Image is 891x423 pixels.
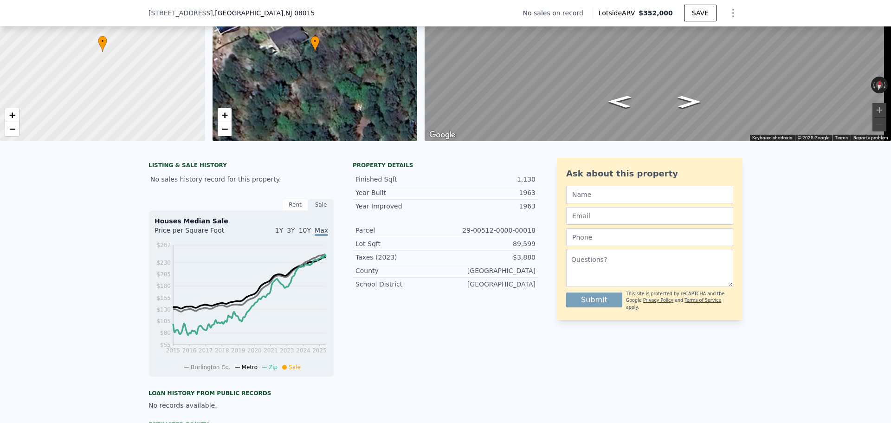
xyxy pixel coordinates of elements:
[155,216,328,226] div: Houses Median Sale
[282,199,308,211] div: Rent
[566,186,733,203] input: Name
[156,295,171,301] tspan: $155
[242,364,258,371] span: Metro
[160,330,171,336] tspan: $80
[213,8,315,18] span: , [GEOGRAPHIC_DATA]
[156,283,171,289] tspan: $180
[148,390,334,397] div: Loan history from public records
[287,227,295,234] span: 3Y
[148,8,213,18] span: [STREET_ADDRESS]
[355,239,445,248] div: Lot Sqft
[871,77,876,93] button: Rotate counterclockwise
[355,280,445,289] div: School District
[218,108,232,122] a: Zoom in
[684,298,721,303] a: Terms of Service
[156,318,171,325] tspan: $105
[247,347,262,354] tspan: 2020
[160,342,171,348] tspan: $55
[9,109,15,121] span: +
[427,129,458,141] a: Open this area in Google Maps (opens a new window)
[280,347,294,354] tspan: 2023
[355,253,445,262] div: Taxes (2023)
[166,347,181,354] tspan: 2015
[156,271,171,278] tspan: $205
[445,253,536,262] div: $3,880
[5,122,19,136] a: Zoom out
[215,347,229,354] tspan: 2018
[218,122,232,136] a: Zoom out
[156,260,171,266] tspan: $230
[231,347,245,354] tspan: 2019
[264,347,278,354] tspan: 2021
[156,306,171,313] tspan: $130
[752,135,792,141] button: Keyboard shortcuts
[275,227,283,234] span: 1Y
[566,167,733,180] div: Ask about this property
[445,175,536,184] div: 1,130
[191,364,230,371] span: Burlington Co.
[310,36,320,52] div: •
[566,207,733,225] input: Email
[445,188,536,197] div: 1963
[427,129,458,141] img: Google
[148,401,334,410] div: No records available.
[355,202,445,211] div: Year Improved
[639,9,673,17] span: $352,000
[5,108,19,122] a: Zoom in
[296,347,310,354] tspan: 2024
[566,293,622,307] button: Submit
[312,347,327,354] tspan: 2025
[308,199,334,211] div: Sale
[798,135,829,140] span: © 2025 Google
[445,226,536,235] div: 29-00512-0000-00018
[98,36,107,52] div: •
[221,123,227,135] span: −
[299,227,311,234] span: 10Y
[872,103,886,117] button: Zoom in
[289,364,301,371] span: Sale
[9,123,15,135] span: −
[355,226,445,235] div: Parcel
[445,280,536,289] div: [GEOGRAPHIC_DATA]
[98,37,107,46] span: •
[148,171,334,188] div: No sales history record for this property.
[269,364,278,371] span: Zip
[355,188,445,197] div: Year Built
[566,228,733,246] input: Phone
[445,266,536,275] div: [GEOGRAPHIC_DATA]
[598,92,642,111] path: Go West, Ridge Rd
[724,4,742,22] button: Show Options
[315,227,328,236] span: Max
[310,37,320,46] span: •
[155,226,241,241] div: Price per Square Foot
[353,162,538,169] div: Property details
[875,76,884,94] button: Reset the view
[445,202,536,211] div: 1963
[445,239,536,248] div: 89,599
[156,242,171,248] tspan: $267
[199,347,213,354] tspan: 2017
[883,77,888,93] button: Rotate clockwise
[643,298,673,303] a: Privacy Policy
[355,175,445,184] div: Finished Sqft
[523,8,591,18] div: No sales on record
[668,93,710,111] path: Go East, Ridge Rd
[182,347,197,354] tspan: 2016
[835,135,848,140] a: Terms (opens in new tab)
[148,162,334,171] div: LISTING & SALE HISTORY
[355,266,445,275] div: County
[872,117,886,131] button: Zoom out
[221,109,227,121] span: +
[853,135,888,140] a: Report a problem
[684,5,717,21] button: SAVE
[283,9,315,17] span: , NJ 08015
[626,291,733,311] div: This site is protected by reCAPTCHA and the Google and apply.
[599,8,639,18] span: Lotside ARV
